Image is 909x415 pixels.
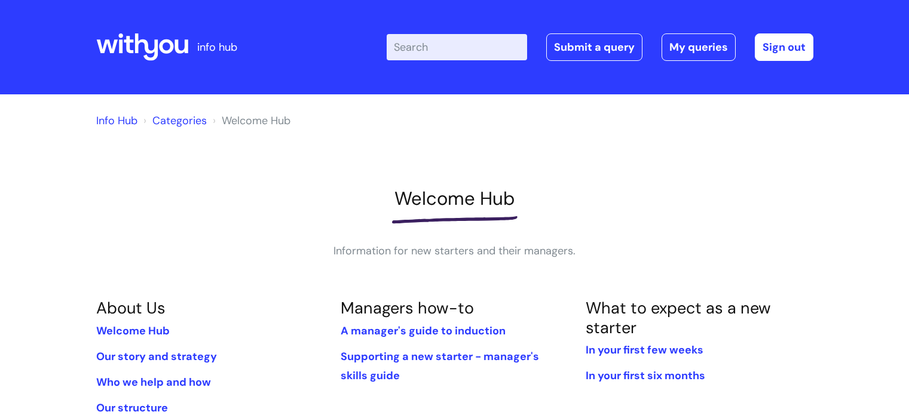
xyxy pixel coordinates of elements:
[96,349,217,364] a: Our story and strategy
[140,111,207,130] li: Solution home
[341,297,474,318] a: Managers how-to
[210,111,290,130] li: Welcome Hub
[586,343,703,357] a: In your first few weeks
[152,113,207,128] a: Categories
[387,34,527,60] input: Search
[96,113,137,128] a: Info Hub
[96,297,166,318] a: About Us
[586,297,771,337] a: What to expect as a new starter
[197,38,237,57] p: info hub
[662,33,736,61] a: My queries
[96,401,168,415] a: Our structure
[96,187,813,210] h1: Welcome Hub
[586,368,705,383] a: In your first six months
[341,324,506,338] a: A manager's guide to induction
[276,241,634,260] p: Information for new starters and their managers.
[96,375,211,389] a: Who we help and how
[387,33,813,61] div: | -
[96,324,170,338] a: Welcome Hub
[341,349,539,383] a: Supporting a new starter - manager's skills guide
[755,33,813,61] a: Sign out
[546,33,642,61] a: Submit a query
